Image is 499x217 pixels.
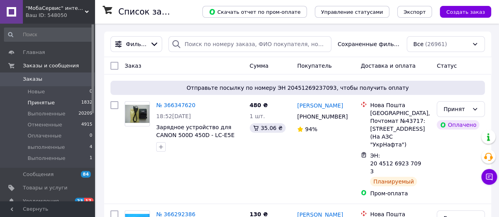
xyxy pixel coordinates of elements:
span: Скачать отчет по пром-оплате [209,8,301,15]
span: "МобаСервис" интернет-магазин mobaservice [26,5,85,12]
span: 480 ₴ [250,102,268,108]
span: Сумма [250,63,269,69]
a: Фото товару [125,101,150,126]
span: Покупатель [297,63,332,69]
span: Сообщения [23,171,54,178]
span: 4915 [81,121,92,128]
span: Доставка и оплата [361,63,415,69]
span: (26961) [425,41,447,47]
span: 0 [90,88,92,95]
span: 0 [90,132,92,139]
span: [PHONE_NUMBER] [297,113,348,120]
button: Управление статусами [315,6,389,18]
button: Создать заказ [440,6,491,18]
span: 1 [90,155,92,162]
span: Фильтры [126,40,147,48]
span: 84 [81,171,91,178]
span: Заказы и сообщения [23,62,79,69]
span: 1832 [81,99,92,106]
span: Новые [28,88,45,95]
span: Заказ [125,63,141,69]
span: Статус [437,63,457,69]
span: 18:52[DATE] [156,113,191,119]
div: 35.06 ₴ [250,123,286,133]
span: Все [413,40,424,48]
button: Чат с покупателем [481,169,497,185]
div: Пром-оплата [370,189,430,197]
input: Поиск по номеру заказа, ФИО покупателя, номеру телефона, Email, номеру накладной [168,36,331,52]
button: Скачать отчет по пром-оплате [202,6,307,18]
span: 20209 [78,110,92,117]
input: Поиск [4,28,93,42]
span: 1 шт. [250,113,265,119]
span: Отмененные [28,121,62,128]
a: Зарядное устройство для CANON 500D 450D - LC-E5E аккумулятор LP-E5 [156,124,234,146]
div: Нова Пошта [370,101,430,109]
div: Ваш ID: 548050 [26,12,95,19]
div: Оплачено [437,120,479,130]
a: [PERSON_NAME] [297,102,343,109]
span: Заказы [23,76,42,83]
div: [GEOGRAPHIC_DATA], Почтомат №43717: [STREET_ADDRESS] (На АЗС "УкрНафта") [370,109,430,148]
span: Оплаченные [28,132,62,139]
span: Главная [23,49,45,56]
span: ЭН: 20 4512 6923 7093 [370,152,421,174]
span: 4 [90,144,92,151]
span: Сохраненные фильтры: [338,40,400,48]
div: Планируемый [370,177,417,186]
span: выполненные [28,144,65,151]
span: Уведомления [23,198,59,205]
span: Создать заказ [446,9,485,15]
img: Фото товару [125,105,150,123]
span: Экспорт [404,9,426,15]
button: Экспорт [397,6,432,18]
span: Выполненные [28,155,65,162]
span: Управление статусами [321,9,383,15]
span: 94% [305,126,317,132]
span: Товары и услуги [23,184,67,191]
span: 17 [84,198,93,204]
a: Создать заказ [432,8,491,15]
a: № 366347620 [156,102,195,108]
span: Принятые [28,99,55,106]
h1: Список заказов [118,7,186,17]
span: Выполненные [28,110,65,117]
span: Отправьте посылку по номеру ЭН 20451269237093, чтобы получить оплату [114,84,482,92]
span: 23 [75,198,84,204]
div: Принят [443,105,469,113]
